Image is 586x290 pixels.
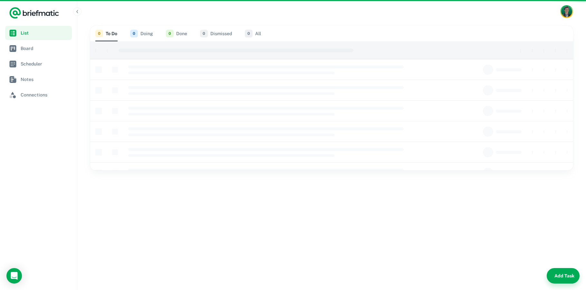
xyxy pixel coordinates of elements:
[5,72,72,86] a: Notes
[5,57,72,71] a: Scheduler
[200,26,232,41] button: Dismissed
[166,26,187,41] button: Done
[5,88,72,102] a: Connections
[5,26,72,40] a: List
[245,30,253,37] span: 0
[245,26,261,41] button: All
[21,29,69,36] span: List
[130,26,153,41] button: Doing
[21,45,69,52] span: Board
[95,30,103,37] span: 0
[21,60,69,67] span: Scheduler
[166,30,174,37] span: 0
[6,268,22,284] div: Load Chat
[560,5,573,18] button: Account button
[21,76,69,83] span: Notes
[5,41,72,55] a: Board
[130,30,138,37] span: 0
[21,91,69,98] span: Connections
[561,6,572,17] img: Jacob Matthews
[95,26,117,41] button: To Do
[9,6,59,19] a: Logo
[200,30,208,37] span: 0
[547,268,580,284] button: Add Task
